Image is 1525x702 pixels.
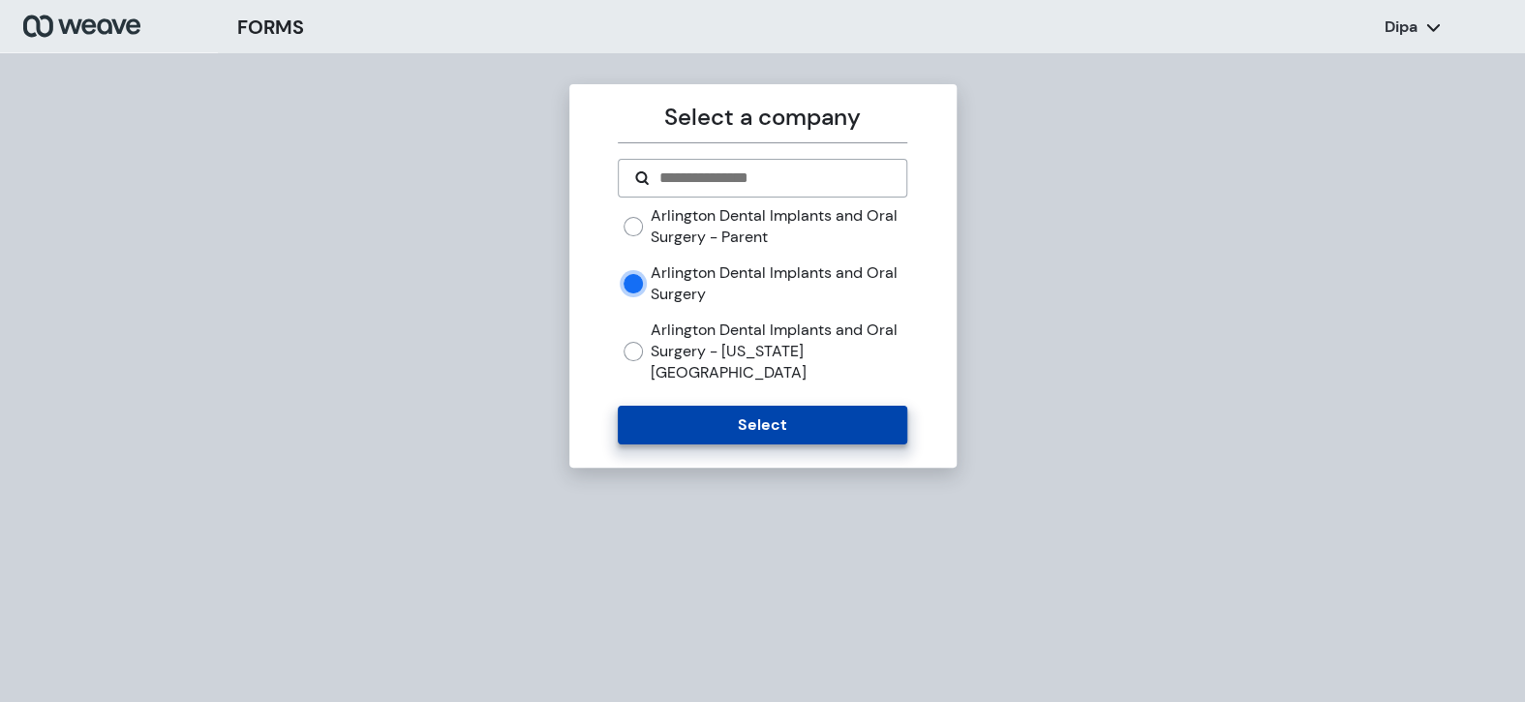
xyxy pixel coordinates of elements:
label: Arlington Dental Implants and Oral Surgery - [US_STATE][GEOGRAPHIC_DATA] [651,320,907,382]
button: Select [618,406,907,444]
label: Arlington Dental Implants and Oral Surgery [651,262,907,304]
label: Arlington Dental Implants and Oral Surgery - Parent [651,205,907,247]
input: Search [657,167,891,190]
p: Select a company [618,100,907,135]
h3: FORMS [237,13,304,42]
p: Dipa [1385,16,1418,38]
